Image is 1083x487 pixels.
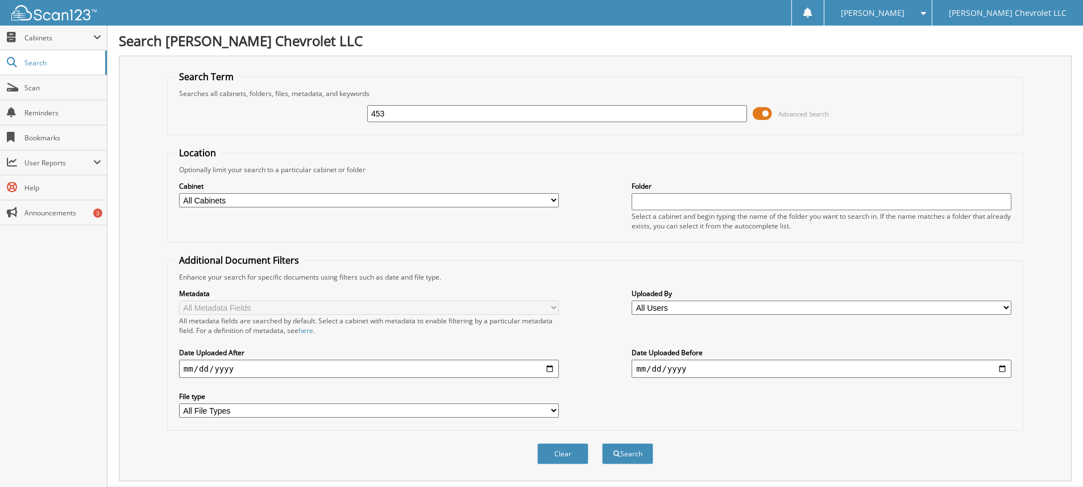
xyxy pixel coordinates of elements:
[173,147,222,159] legend: Location
[632,289,1011,298] label: Uploaded By
[179,181,559,191] label: Cabinet
[24,183,101,193] span: Help
[173,272,1017,282] div: Enhance your search for specific documents using filters such as date and file type.
[537,443,588,464] button: Clear
[778,110,829,118] span: Advanced Search
[173,70,239,83] legend: Search Term
[11,5,97,20] img: scan123-logo-white.svg
[298,326,313,335] a: here
[24,108,101,118] span: Reminders
[632,211,1011,231] div: Select a cabinet and begin typing the name of the folder you want to search in. If the name match...
[24,208,101,218] span: Announcements
[179,360,559,378] input: start
[949,10,1067,16] span: [PERSON_NAME] Chevrolet LLC
[24,83,101,93] span: Scan
[173,89,1017,98] div: Searches all cabinets, folders, files, metadata, and keywords
[173,254,305,267] legend: Additional Document Filters
[632,181,1011,191] label: Folder
[179,392,559,401] label: File type
[93,209,102,218] div: 3
[24,58,99,68] span: Search
[179,348,559,357] label: Date Uploaded After
[24,158,93,168] span: User Reports
[24,33,93,43] span: Cabinets
[602,443,653,464] button: Search
[24,133,101,143] span: Bookmarks
[119,31,1072,50] h1: Search [PERSON_NAME] Chevrolet LLC
[179,316,559,335] div: All metadata fields are searched by default. Select a cabinet with metadata to enable filtering b...
[632,348,1011,357] label: Date Uploaded Before
[179,289,559,298] label: Metadata
[841,10,904,16] span: [PERSON_NAME]
[632,360,1011,378] input: end
[173,165,1017,174] div: Optionally limit your search to a particular cabinet or folder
